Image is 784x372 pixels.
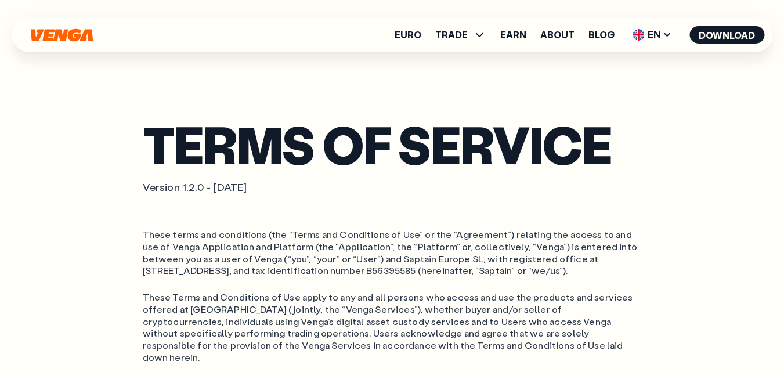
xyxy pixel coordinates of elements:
a: Euro [395,30,421,39]
svg: Home [29,28,94,42]
ol: These Terms and Conditions of Use apply to any and all persons who access and use the products an... [143,291,642,364]
ol: These terms and conditions (the “Terms and Conditions of Use” or the “Agreement”) relating the ac... [143,229,642,277]
a: Earn [500,30,526,39]
button: Download [689,26,764,44]
span: TRADE [435,30,468,39]
a: Blog [588,30,615,39]
span: TRADE [435,28,486,42]
p: Version 1.2.0 - [DATE] [143,180,642,194]
img: flag-uk [633,29,644,41]
span: EN [628,26,675,44]
h1: Terms of service [143,122,642,167]
a: About [540,30,575,39]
